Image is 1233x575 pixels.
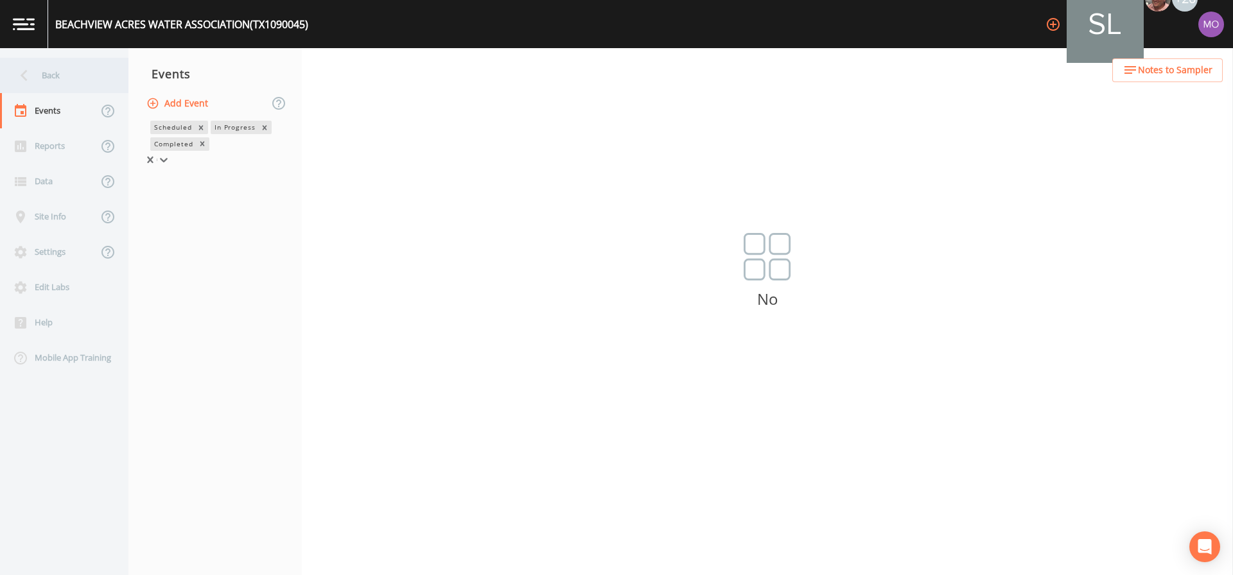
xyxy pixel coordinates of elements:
[150,137,195,151] div: Completed
[258,121,272,134] div: Remove In Progress
[55,17,308,32] div: BEACHVIEW ACRES WATER ASSOCIATION (TX1090045)
[144,92,213,116] button: Add Event
[1189,531,1220,562] div: Open Intercom Messenger
[195,137,209,151] div: Remove Completed
[150,121,194,134] div: Scheduled
[1138,62,1212,78] span: Notes to Sampler
[1198,12,1224,37] img: 4e251478aba98ce068fb7eae8f78b90c
[211,121,258,134] div: In Progress
[13,18,35,30] img: logo
[128,58,302,90] div: Events
[1112,58,1223,82] button: Notes to Sampler
[744,233,791,280] img: svg%3e
[302,293,1233,305] p: No
[194,121,208,134] div: Remove Scheduled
